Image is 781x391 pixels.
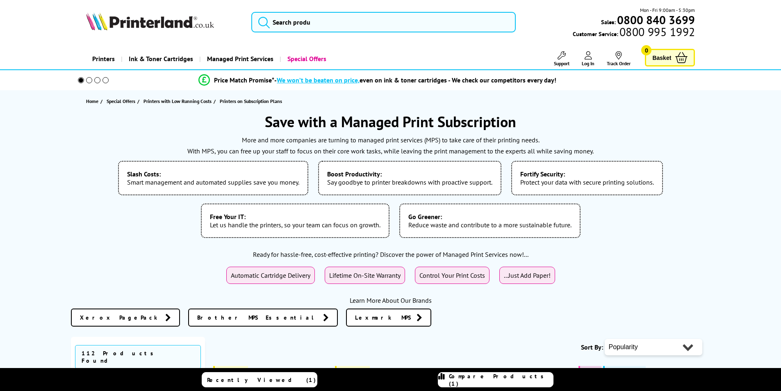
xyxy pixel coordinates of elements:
[220,98,282,104] span: Printers on Subscription Plans
[327,170,492,178] b: Boost Productivity:
[201,204,389,238] li: Let us handle the printers, so your team can focus on growth.
[652,52,671,63] span: Basket
[199,48,280,69] a: Managed Print Services
[143,97,212,105] span: Printers with Low Running Costs
[86,97,100,105] a: Home
[75,345,201,369] span: 112 Products Found
[618,28,695,36] span: 0800 995 1992
[355,313,412,322] span: Lexmark MPS
[71,135,710,146] p: More and more companies are turning to managed print services (MPS) to take care of their printin...
[219,368,244,374] span: Best Seller
[274,76,556,84] div: - even on ink & toner cartridges - We check our competitors every day!
[573,28,695,38] span: Customer Service:
[71,112,710,131] h1: Save with a Managed Print Subscription
[449,373,553,387] span: Compare Products (1)
[554,51,569,66] a: Support
[210,213,380,221] b: Free Your IT:
[335,366,370,375] button: Best Seller
[118,161,308,195] li: Smart management and automated supplies save you money.
[251,12,516,32] input: Search produ
[197,313,319,322] span: Brother MPS Essential
[86,48,121,69] a: Printers
[277,76,360,84] span: We won’t be beaten on price,
[609,368,641,374] span: £75 Cashback
[408,213,572,221] b: Go Greener:
[318,161,501,195] li: Say goodbye to printer breakdowns with proactive support.
[520,170,654,178] b: Fortify Security:
[231,271,310,279] span: Automatic Cartridge Delivery
[607,51,631,66] a: Track Order
[329,271,401,279] span: Lifetime On-Site Warranty
[129,48,193,69] span: Ink & Toner Cartridges
[341,368,366,374] span: Best Seller
[143,97,214,105] a: Printers with Low Running Costs
[107,97,137,105] a: Special Offers
[71,296,710,304] div: Learn More About Our Brands
[71,309,180,327] a: Xerox PagePack
[511,161,663,195] li: Protect your data with secure printing solutions.
[601,18,616,26] span: Sales:
[188,309,338,327] a: Brother MPS Essential
[399,204,581,238] li: Reduce waste and contribute to a more sustainable future.
[645,49,695,66] a: Basket 0
[581,343,603,351] span: Sort By:
[616,16,695,24] a: 0800 840 3699
[213,366,248,375] button: Best Seller
[346,309,431,327] a: Lexmark MPS
[80,313,161,322] span: Xerox PagePack
[603,366,645,375] button: £75 Cashback
[582,51,594,66] a: Log In
[438,372,553,387] a: Compare Products (1)
[202,372,317,387] a: Recently Viewed (1)
[280,48,332,69] a: Special Offers
[71,146,710,157] p: With MPS, you can free up your staff to focus on their core work tasks, while leaving the print m...
[640,6,695,14] span: Mon - Fri 9:00am - 5:30pm
[641,45,651,55] span: 0
[71,250,710,258] div: Ready for hassle-free, cost-effective printing? Discover the power of Managed Print Services now!...
[107,97,135,105] span: Special Offers
[121,48,199,69] a: Ink & Toner Cartridges
[207,376,316,384] span: Recently Viewed (1)
[554,60,569,66] span: Support
[617,12,695,27] b: 0800 840 3699
[584,368,597,374] span: SALE
[582,60,594,66] span: Log In
[86,12,214,30] img: Printerland Logo
[214,76,274,84] span: Price Match Promise*
[578,366,601,375] button: SALE
[67,73,689,87] li: modal_Promise
[127,170,299,178] b: Slash Costs:
[419,271,485,279] span: Control Your Print Costs
[86,12,241,32] a: Printerland Logo
[504,271,551,279] span: ...Just Add Paper!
